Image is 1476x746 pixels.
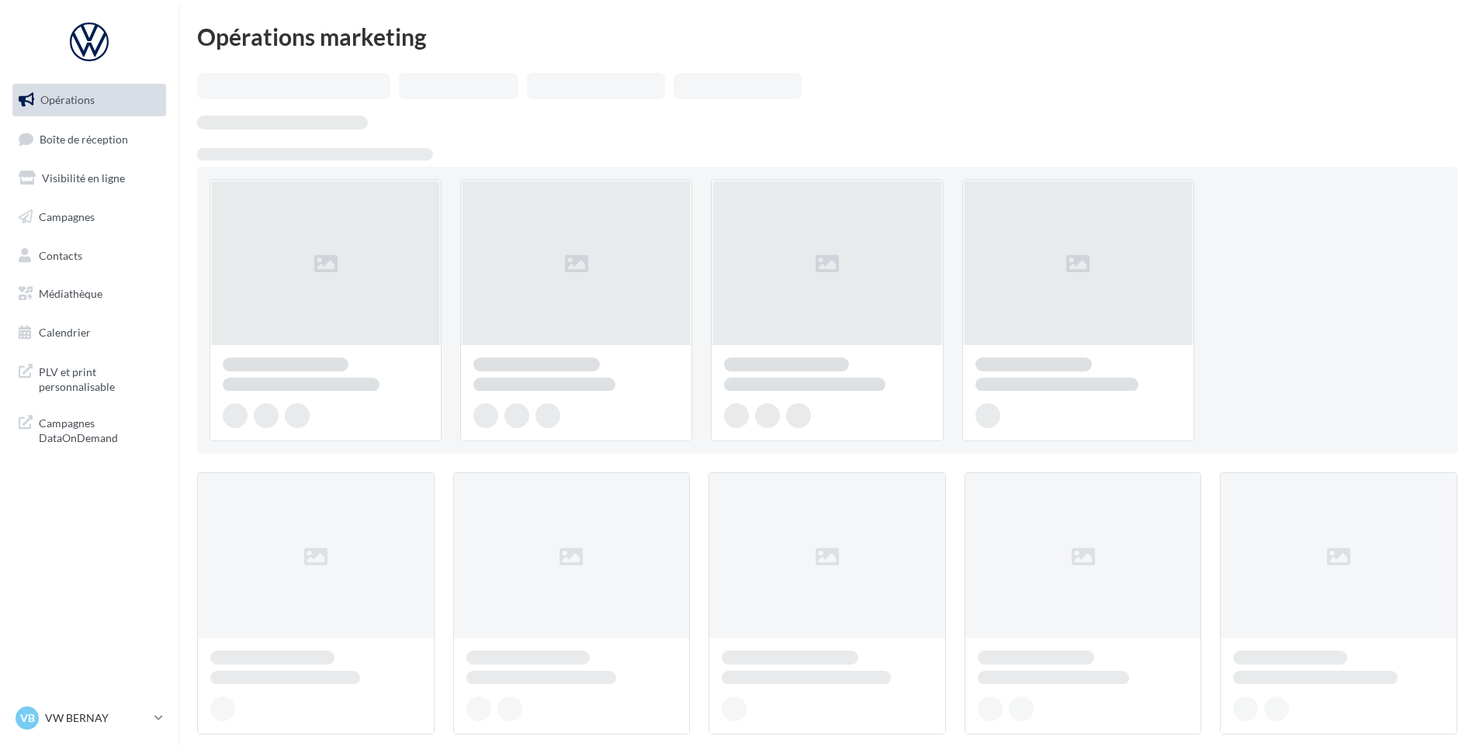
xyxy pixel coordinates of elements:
span: Boîte de réception [40,132,128,145]
p: VW BERNAY [45,710,148,726]
a: Boîte de réception [9,123,169,156]
span: Calendrier [39,326,91,339]
a: Contacts [9,240,169,272]
span: VB [20,710,35,726]
a: Campagnes DataOnDemand [9,406,169,452]
a: VB VW BERNAY [12,703,166,733]
span: Campagnes [39,210,95,223]
a: PLV et print personnalisable [9,355,169,401]
div: Opérations marketing [197,25,1457,48]
a: Opérations [9,84,169,116]
span: Visibilité en ligne [42,171,125,185]
span: Contacts [39,248,82,261]
span: PLV et print personnalisable [39,361,160,395]
span: Campagnes DataOnDemand [39,413,160,446]
span: Opérations [40,93,95,106]
span: Médiathèque [39,287,102,300]
a: Calendrier [9,316,169,349]
a: Visibilité en ligne [9,162,169,195]
a: Médiathèque [9,278,169,310]
a: Campagnes [9,201,169,233]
